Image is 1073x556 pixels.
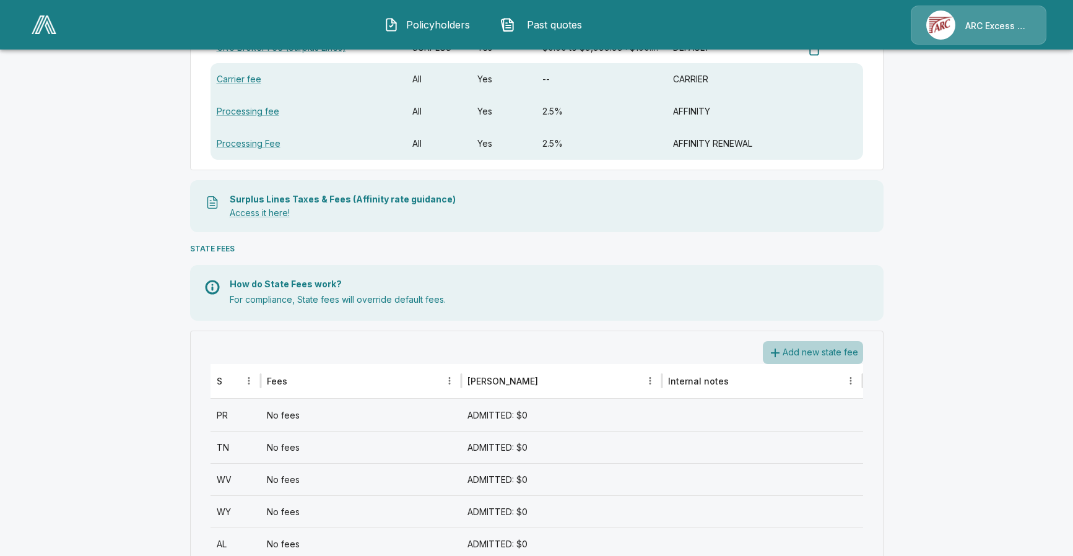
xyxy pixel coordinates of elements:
div: No fees [261,463,461,495]
a: Carrier fee [217,74,261,84]
a: Processing Fee [217,138,280,149]
div: ADMITTED: $0 [461,399,662,431]
div: 2.5% [536,95,667,128]
div: AFFINITY [667,95,797,128]
img: Policyholders Icon [384,17,399,32]
div: [PERSON_NAME] [467,376,538,386]
button: Fees column menu [441,372,458,389]
div: ADMITTED: $0 [461,431,662,463]
div: No fees [261,431,461,463]
div: PR [211,399,261,431]
a: Processing fee [217,106,279,116]
a: Access it here! [230,207,290,218]
span: Past quotes [520,17,588,32]
p: ARC Excess & Surplus [965,20,1031,32]
p: Surplus Lines Taxes & Fees (Affinity rate guidance) [230,195,869,204]
div: Yes [471,95,536,128]
div: Yes [471,63,536,95]
img: Past quotes Icon [500,17,515,32]
div: State [217,376,222,386]
div: WY [211,495,261,528]
div: ADMITTED: $0 [461,463,662,495]
div: -- [536,63,667,95]
button: Sort [223,372,240,389]
div: ADMITTED: $0 [461,495,662,528]
div: Fees [267,376,287,386]
div: Yes [471,128,536,160]
div: 2.5% [536,128,667,160]
div: AFFINITY RENEWAL [667,128,797,160]
div: All [406,63,471,95]
button: Internal notes column menu [842,372,859,389]
button: Add new state fee [763,341,863,364]
button: Sort [289,372,306,389]
img: Info Icon [205,280,220,295]
button: Max Fee column menu [641,372,659,389]
button: Sort [539,372,557,389]
button: State column menu [240,372,258,389]
h6: STATE FEES [190,242,235,255]
div: CARRIER [667,63,797,95]
div: All [406,128,471,160]
div: TN [211,431,261,463]
img: Taxes File Icon [205,195,220,210]
p: For compliance, State fees will override default fees. [230,293,869,306]
a: Agency IconARC Excess & Surplus [911,6,1046,45]
div: All [406,95,471,128]
div: WV [211,463,261,495]
p: How do State Fees work? [230,280,869,289]
div: Internal notes [668,376,729,386]
div: No fees [261,399,461,431]
div: No fees [261,495,461,528]
img: AA Logo [32,15,56,34]
span: Policyholders [404,17,472,32]
button: Sort [730,372,747,389]
img: Agency Icon [926,11,955,40]
button: Past quotes IconPast quotes [491,9,597,41]
button: Policyholders IconPolicyholders [375,9,481,41]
